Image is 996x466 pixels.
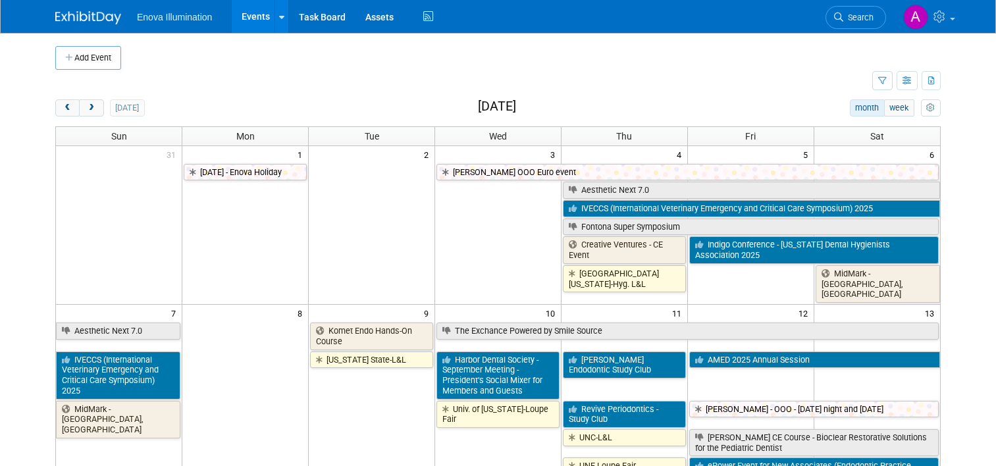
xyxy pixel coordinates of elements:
[310,351,433,369] a: [US_STATE] State-L&L
[544,305,561,321] span: 10
[55,11,121,24] img: ExhibitDay
[56,351,180,400] a: IVECCS (International Veterinary Emergency and Critical Care Symposium) 2025
[689,236,939,263] a: Indigo Conference - [US_STATE] Dental Hygienists Association 2025
[296,146,308,163] span: 1
[843,13,874,22] span: Search
[797,305,814,321] span: 12
[110,99,145,116] button: [DATE]
[563,429,686,446] a: UNC-L&L
[436,351,560,400] a: Harbor Dental Society - September Meeting - President’s Social Mixer for Members and Guests
[236,131,255,142] span: Mon
[926,104,935,113] i: Personalize Calendar
[489,131,507,142] span: Wed
[478,99,516,114] h2: [DATE]
[921,99,941,116] button: myCustomButton
[928,146,940,163] span: 6
[563,401,686,428] a: Revive Periodontics - Study Club
[55,99,80,116] button: prev
[745,131,756,142] span: Fri
[165,146,182,163] span: 31
[884,99,914,116] button: week
[689,401,939,418] a: [PERSON_NAME] - OOO - [DATE] night and [DATE]
[563,236,686,263] a: Creative Ventures - CE Event
[111,131,127,142] span: Sun
[689,351,940,369] a: AMED 2025 Annual Session
[79,99,103,116] button: next
[184,164,307,181] a: [DATE] - Enova Holiday
[436,401,560,428] a: Univ. of [US_STATE]-Loupe Fair
[56,323,180,340] a: Aesthetic Next 7.0
[436,323,939,340] a: The Exchance Powered by Smile Source
[826,6,886,29] a: Search
[563,351,686,378] a: [PERSON_NAME] Endodontic Study Club
[55,46,121,70] button: Add Event
[563,219,939,236] a: Fontona Super Symposium
[616,131,632,142] span: Thu
[850,99,885,116] button: month
[816,265,940,303] a: MidMark - [GEOGRAPHIC_DATA], [GEOGRAPHIC_DATA]
[563,265,686,292] a: [GEOGRAPHIC_DATA][US_STATE]-Hyg. L&L
[802,146,814,163] span: 5
[365,131,379,142] span: Tue
[296,305,308,321] span: 8
[56,401,180,438] a: MidMark - [GEOGRAPHIC_DATA], [GEOGRAPHIC_DATA]
[423,146,434,163] span: 2
[903,5,928,30] img: Andrea Miller
[675,146,687,163] span: 4
[563,182,940,199] a: Aesthetic Next 7.0
[671,305,687,321] span: 11
[310,323,433,349] a: Komet Endo Hands-On Course
[423,305,434,321] span: 9
[170,305,182,321] span: 7
[563,200,940,217] a: IVECCS (International Veterinary Emergency and Critical Care Symposium) 2025
[870,131,884,142] span: Sat
[549,146,561,163] span: 3
[137,12,212,22] span: Enova Illumination
[436,164,939,181] a: [PERSON_NAME] OOO Euro event
[689,429,939,456] a: [PERSON_NAME] CE Course - Bioclear Restorative Solutions for the Pediatric Dentist
[924,305,940,321] span: 13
